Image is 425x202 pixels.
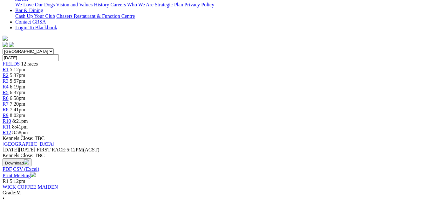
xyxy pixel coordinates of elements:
[10,90,25,95] span: 6:37pm
[10,95,25,101] span: 6:58pm
[3,124,11,129] a: R11
[3,158,31,166] button: Download
[3,54,59,61] input: Select date
[9,42,14,47] img: twitter.svg
[31,172,36,177] img: printer.svg
[3,107,9,112] a: R8
[3,153,422,158] div: Kennels Close: TBC
[110,2,126,7] a: Careers
[3,36,8,41] img: logo-grsa-white.png
[3,136,45,141] span: Kennels Close: TBC
[15,8,43,13] a: Bar & Dining
[15,13,55,19] a: Cash Up Your Club
[3,141,54,147] a: [GEOGRAPHIC_DATA]
[13,166,39,172] a: CSV (Excel)
[15,2,422,8] div: About
[3,95,9,101] a: R6
[15,13,422,19] div: Bar & Dining
[3,196,4,201] span: •
[3,113,9,118] a: R9
[15,19,46,24] a: Contact GRSA
[10,73,25,78] span: 5:37pm
[10,67,25,72] span: 5:12pm
[12,130,28,135] span: 8:58pm
[10,113,25,118] span: 8:02pm
[127,2,154,7] a: Who We Are
[15,25,57,30] a: Login To Blackbook
[3,190,422,196] div: M
[3,173,36,178] a: Print Meeting
[3,73,9,78] a: R2
[3,130,11,135] a: R12
[3,90,9,95] a: R5
[10,84,25,89] span: 6:19pm
[3,42,8,47] img: facebook.svg
[12,124,28,129] span: 8:41pm
[37,147,66,152] span: FIRST RACE:
[21,61,38,66] span: 12 races
[10,78,25,84] span: 5:57pm
[3,147,19,152] span: [DATE]
[3,84,9,89] a: R4
[94,2,109,7] a: History
[3,166,422,172] div: Download
[3,190,17,195] span: Grade:
[56,13,135,19] a: Chasers Restaurant & Function Centre
[10,101,25,107] span: 7:20pm
[3,147,35,152] span: [DATE]
[3,178,9,184] span: R1
[10,178,25,184] span: 5:12pm
[3,118,11,124] a: R10
[3,184,58,190] a: WICK COFFEE MAIDEN
[15,2,55,7] a: We Love Our Dogs
[3,101,9,107] a: R7
[37,147,99,152] span: 5:12PM(ACST)
[184,2,214,7] a: Privacy Policy
[3,67,9,72] a: R1
[155,2,183,7] a: Strategic Plan
[10,107,25,112] span: 7:41pm
[3,78,9,84] a: R3
[12,118,28,124] span: 8:21pm
[3,61,20,66] a: FIELDS
[24,159,29,164] img: download.svg
[56,2,93,7] a: Vision and Values
[3,166,12,172] a: PDF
